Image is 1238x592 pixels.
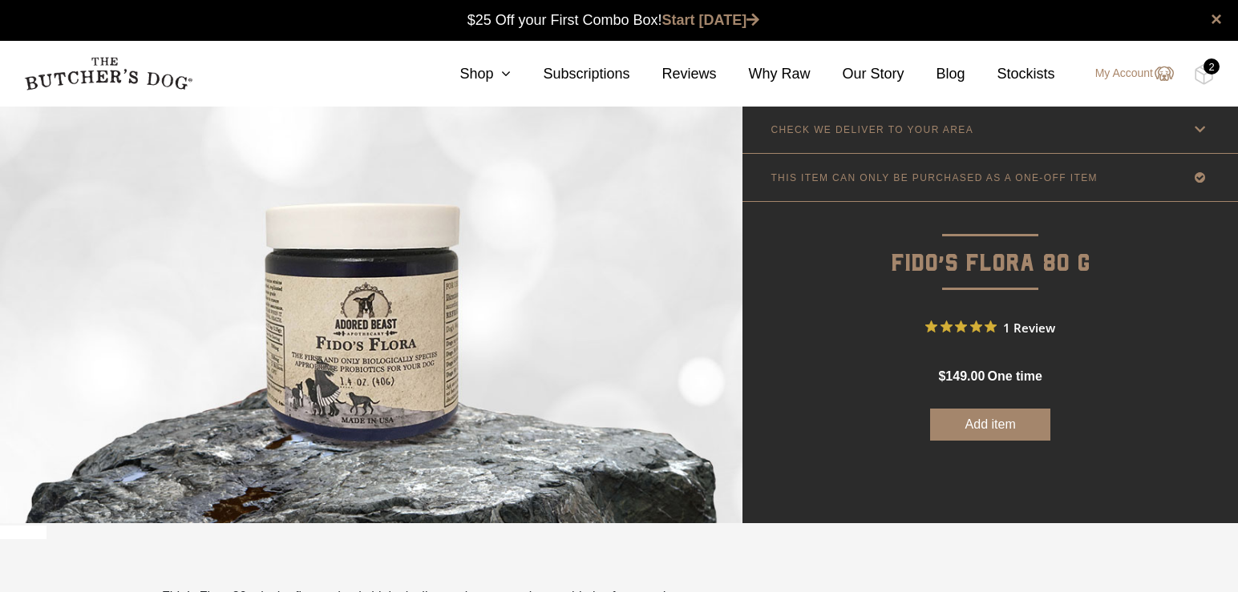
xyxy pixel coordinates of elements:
[945,369,985,383] span: 149.00
[965,63,1055,85] a: Stockists
[938,369,945,383] span: $
[742,154,1238,201] a: THIS ITEM CAN ONLY BE PURCHASED AS A ONE-OFF ITEM
[629,63,716,85] a: Reviews
[742,202,1238,283] p: Fido’s Flora 80 g
[511,63,629,85] a: Subscriptions
[742,106,1238,153] a: CHECK WE DELIVER TO YOUR AREA
[904,63,965,85] a: Blog
[1211,10,1222,29] a: close
[662,12,760,28] a: Start [DATE]
[1003,315,1055,339] span: 1 Review
[987,369,1042,383] span: one time
[427,63,511,85] a: Shop
[1079,64,1174,83] a: My Account
[1194,64,1214,85] img: TBD_Cart-Full.png
[1204,58,1220,75] div: 2
[925,315,1055,339] button: Rated 5 out of 5 stars from 1 reviews. Jump to reviews.
[811,63,904,85] a: Our Story
[717,63,811,85] a: Why Raw
[771,172,1098,183] p: THIS ITEM CAN ONLY BE PURCHASED AS A ONE-OFF ITEM
[930,409,1050,441] button: Add item
[771,124,973,135] p: CHECK WE DELIVER TO YOUR AREA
